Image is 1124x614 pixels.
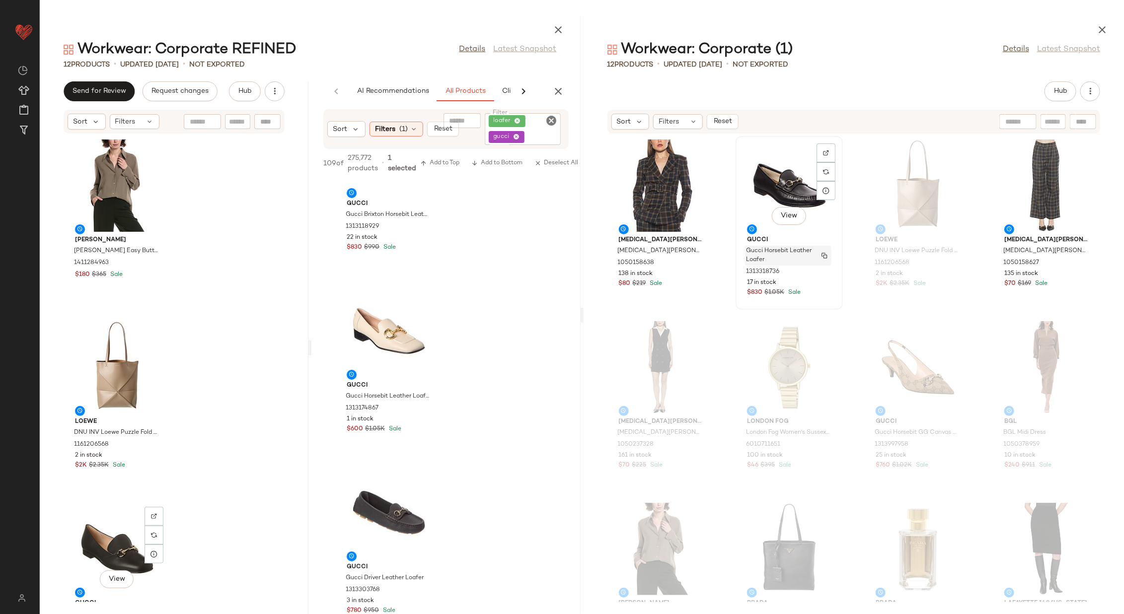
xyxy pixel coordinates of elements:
span: Sale [108,272,123,278]
span: $2.35K [890,279,909,288]
span: 1 selected [388,153,416,174]
span: Sort [73,117,87,127]
span: All Products [445,87,486,95]
span: 2 in stock [876,270,903,278]
span: Gucci Horsebit GG Canvas Slingback Pump [875,428,959,437]
span: $240 [1004,461,1020,470]
span: 1313174867 [346,404,378,413]
button: Send for Review [64,81,135,101]
span: Gucci Driver Leather Loafer [346,574,424,583]
span: $1.05K [365,425,385,434]
span: Sale [911,280,926,287]
p: Not Exported [733,60,789,70]
span: 1050158627 [1003,259,1039,268]
span: Sale [786,289,801,296]
button: Hub [1045,81,1076,101]
img: svg%3e [822,253,827,259]
span: • [114,59,116,70]
button: Add to Top [416,157,463,169]
span: Gucci Brixton Horsebit Leather Loafer [346,210,430,219]
span: BGL [1004,417,1089,426]
span: Sale [649,462,663,469]
div: Products [607,60,654,70]
span: $2K [876,279,888,288]
span: BGL Midi Dress [1003,428,1046,437]
span: $1.02K [892,461,912,470]
img: svg%3e [823,150,829,156]
span: Send for Review [72,87,126,95]
span: [PERSON_NAME] [75,236,159,245]
span: Gucci [747,236,831,245]
span: Filters [115,117,136,127]
span: $830 [347,243,362,252]
span: Request changes [151,87,209,95]
span: View [108,575,125,583]
span: 17 in stock [747,278,776,287]
img: 1411284963_RLLATH.jpg [67,139,167,232]
span: $395 [760,461,775,470]
span: 12 [607,61,615,68]
span: loafer [494,117,515,126]
span: 1161206568 [74,440,109,449]
span: Add to Top [420,160,459,167]
span: View [780,212,797,220]
span: gucci [494,133,514,141]
span: $80 [619,279,631,288]
img: svg%3e [823,169,829,175]
img: svg%3e [607,45,617,55]
span: 12 [64,61,71,68]
span: Loewe [876,236,960,245]
span: Sort [333,124,347,135]
img: svg%3e [18,66,28,75]
span: [MEDICAL_DATA][PERSON_NAME] [619,236,703,245]
span: $911 [1022,461,1035,470]
span: Sale [648,280,663,287]
span: London Fog [747,417,831,426]
img: 1161206568_RLLATH.jpg [868,139,968,232]
span: Gucci [347,563,431,572]
span: 1313118929 [346,222,379,231]
span: Clipboard [502,87,536,95]
span: • [727,59,729,70]
span: Reset [434,125,452,133]
span: Filters [375,124,395,135]
span: 1050158638 [618,259,655,268]
span: [PERSON_NAME] [619,599,703,608]
img: 1313922063_RLLATH.jpg [67,503,167,595]
span: 1 in stock [347,415,374,424]
span: Sale [381,244,396,251]
div: Products [64,60,110,70]
span: $70 [1004,279,1016,288]
img: 1313318736_RLLATH.jpg [739,139,839,232]
span: $70 [619,461,630,470]
img: svg%3e [151,513,157,519]
span: Prada [876,599,960,608]
span: $2K [75,461,87,470]
span: 22 in stock [347,233,377,242]
button: Deselect All [530,157,582,169]
span: [PERSON_NAME] Easy Button Blouse [74,247,158,256]
span: Prada [747,599,831,608]
img: 1313174867_RLLATH.jpg [339,285,439,377]
div: Workwear: Corporate (1) [607,40,793,60]
button: Reset [707,114,739,129]
div: Workwear: Corporate REFINED [64,40,297,60]
span: Sale [777,462,791,469]
span: 135 in stock [1004,270,1038,278]
span: 6010711651 [746,440,780,449]
span: Sale [111,462,125,469]
img: 1050158638_RLLATH.jpg [611,139,711,232]
span: $830 [747,288,762,297]
span: Gucci [347,381,431,390]
span: $169 [1018,279,1031,288]
span: $46 [747,461,758,470]
span: Lafayette 148 [US_STATE] [1004,599,1089,608]
span: [MEDICAL_DATA][PERSON_NAME] [619,417,703,426]
span: 138 in stock [619,270,653,278]
img: 1161381098_RLLATH.jpg [739,503,839,595]
span: 1050237328 [618,440,654,449]
button: View [100,570,134,588]
span: • [658,59,660,70]
img: 1111443836_RLLATH.jpg [868,503,968,595]
span: Sale [1037,462,1051,469]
